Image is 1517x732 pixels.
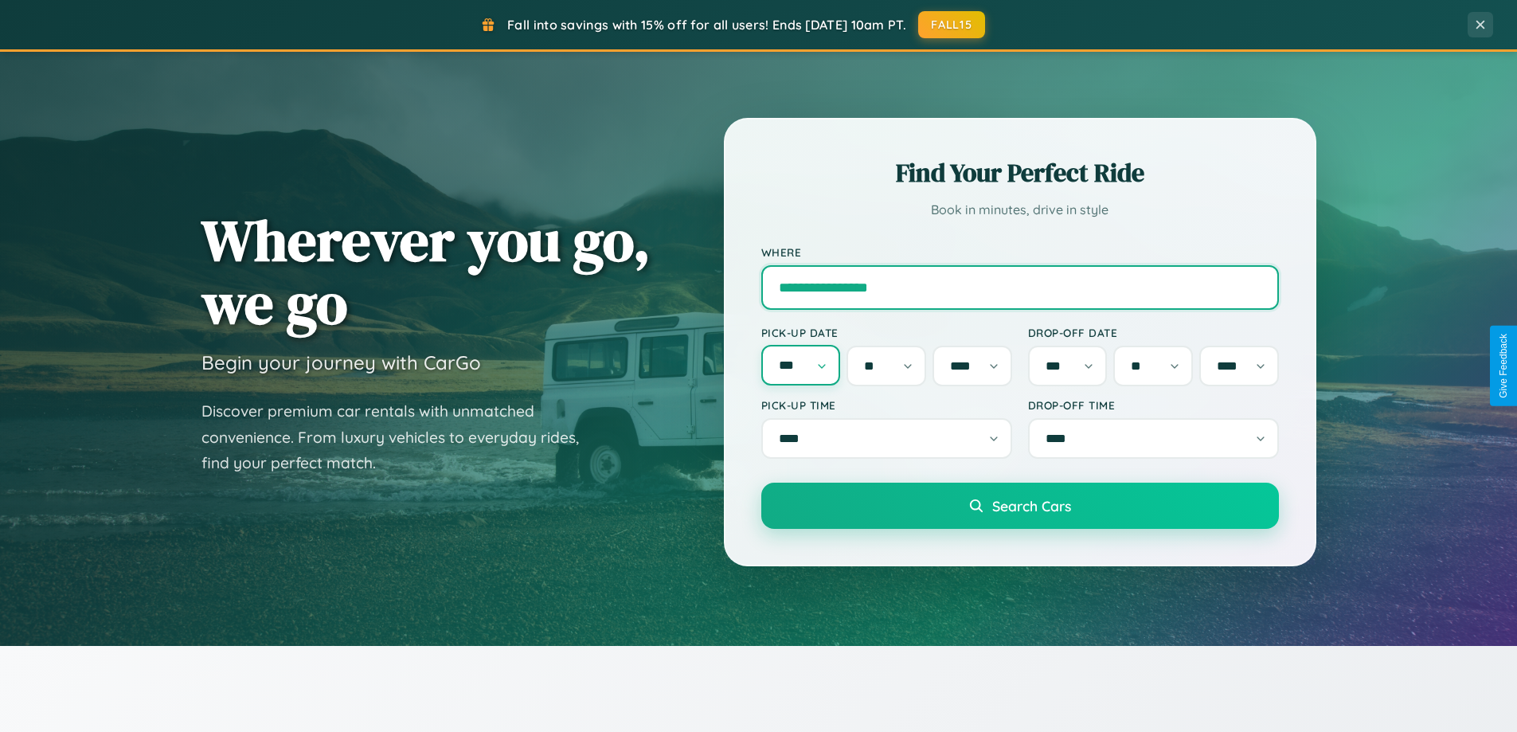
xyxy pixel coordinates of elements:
[761,326,1012,339] label: Pick-up Date
[992,497,1071,515] span: Search Cars
[761,155,1279,190] h2: Find Your Perfect Ride
[201,209,651,335] h1: Wherever you go, we go
[918,11,985,38] button: FALL15
[761,245,1279,259] label: Where
[1028,326,1279,339] label: Drop-off Date
[1028,398,1279,412] label: Drop-off Time
[761,198,1279,221] p: Book in minutes, drive in style
[507,17,906,33] span: Fall into savings with 15% off for all users! Ends [DATE] 10am PT.
[1498,334,1509,398] div: Give Feedback
[201,398,600,476] p: Discover premium car rentals with unmatched convenience. From luxury vehicles to everyday rides, ...
[761,398,1012,412] label: Pick-up Time
[201,350,481,374] h3: Begin your journey with CarGo
[761,483,1279,529] button: Search Cars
